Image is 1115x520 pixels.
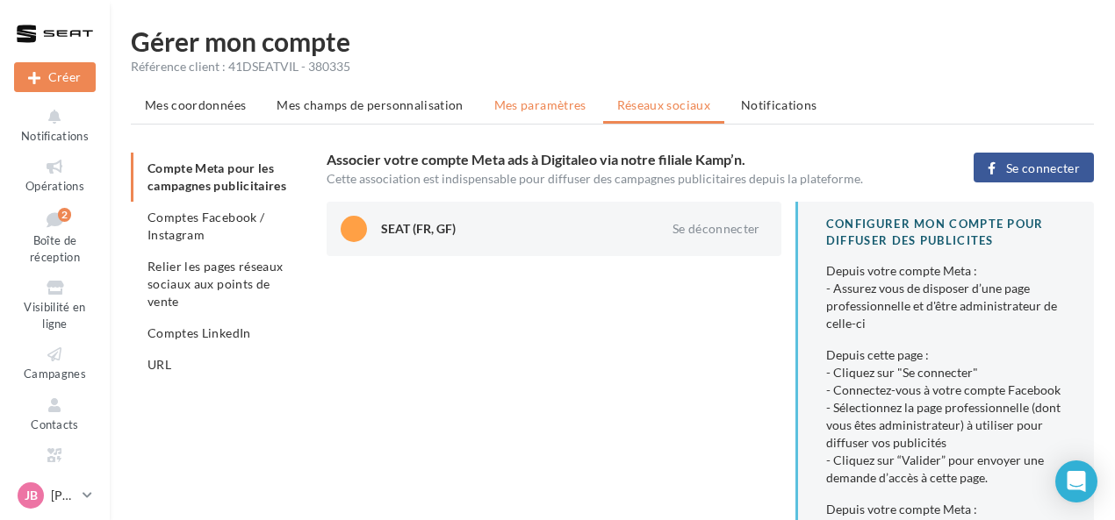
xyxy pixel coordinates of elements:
span: Relier les pages réseaux sociaux aux points de vente [147,259,283,309]
span: Mes champs de personnalisation [277,97,464,112]
a: Médiathèque [14,442,96,485]
button: Notifications [14,103,96,146]
button: Créer [14,62,96,92]
span: Campagnes [24,367,86,381]
span: Comptes LinkedIn [147,325,251,340]
span: Mes coordonnées [145,97,246,112]
span: Opérations [25,179,84,193]
a: Contacts [14,392,96,435]
button: Se connecter [974,153,1094,182]
div: SEAT (FR, GF) [381,220,627,238]
span: Boîte de réception [30,233,80,264]
div: Cette association est indispensable pour diffuser des campagnes publicitaires depuis la plateforme. [327,170,938,188]
div: Open Intercom Messenger [1055,460,1097,502]
span: Contacts [31,417,79,431]
span: JB [25,487,38,504]
span: Se connecter [1006,161,1080,175]
a: Visibilité en ligne [14,274,96,334]
h3: Associer votre compte Meta ads à Digitaleo via notre filiale Kamp’n. [327,153,938,167]
div: 2 [58,208,71,222]
span: Mes paramètres [494,97,586,112]
a: Boîte de réception2 [14,204,96,268]
div: Nouvelle campagne [14,62,96,92]
span: Notifications [21,129,89,143]
span: URL [147,357,171,372]
div: Référence client : 41DSEATVIL - 380335 [131,58,1094,75]
button: Se déconnecter [665,218,767,239]
div: Depuis cette page : - Cliquez sur "Se connecter" - Connectez-vous à votre compte Facebook - Sélec... [826,346,1066,487]
div: CONFIGURER MON COMPTE POUR DIFFUSER DES PUBLICITES [826,216,1066,248]
a: Opérations [14,153,96,196]
a: Campagnes [14,341,96,384]
p: [PERSON_NAME] [51,487,76,504]
h1: Gérer mon compte [131,28,1094,54]
span: Notifications [741,97,817,112]
span: Comptes Facebook / Instagram [147,210,264,242]
span: Visibilité en ligne [24,300,85,331]
a: JB [PERSON_NAME] [14,479,96,512]
div: Depuis votre compte Meta : - Assurez vous de disposer d’une page professionnelle et d'être admini... [826,262,1066,332]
